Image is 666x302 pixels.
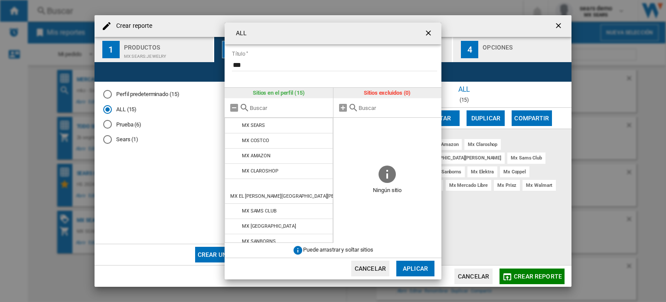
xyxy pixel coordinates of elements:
[396,261,434,276] button: Aplicar
[250,105,329,111] input: Buscar
[242,168,278,174] div: MX CLAROSHOP
[232,29,247,38] h4: ALL
[359,105,437,111] input: Buscar
[242,153,271,159] div: MX AMAZON
[242,223,296,229] div: MX [GEOGRAPHIC_DATA]
[230,193,363,199] div: MX EL [PERSON_NAME][GEOGRAPHIC_DATA][PERSON_NAME]
[242,208,277,214] div: MX SAMS CLUB
[242,123,265,128] div: MX SEARS
[242,138,269,143] div: MX COSTCO
[333,184,442,197] span: Ningún sitio
[303,246,373,253] span: Puede arrastrar y soltar sitios
[351,261,389,276] button: Cancelar
[333,88,442,98] div: Sitios excluidos (0)
[229,103,239,113] md-icon: Quitar todo
[421,25,438,42] button: getI18NText('BUTTONS.CLOSE_DIALOG')
[225,88,333,98] div: Sitios en el perfil (15)
[242,239,276,244] div: MX SANBORNS
[338,103,348,113] md-icon: Añadir todos
[424,29,434,39] ng-md-icon: getI18NText('BUTTONS.CLOSE_DIALOG')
